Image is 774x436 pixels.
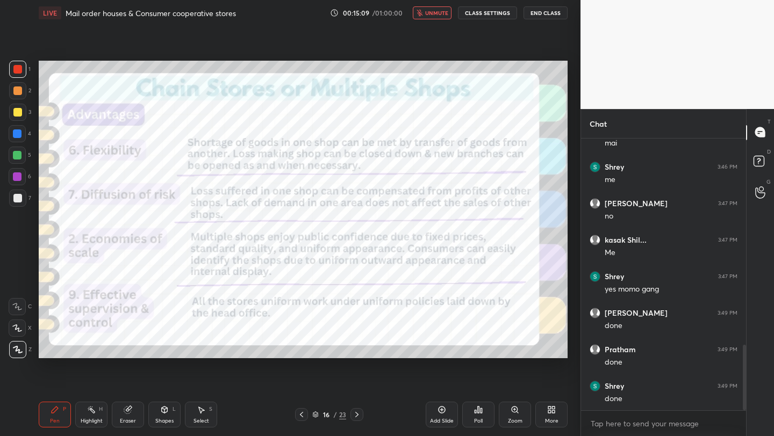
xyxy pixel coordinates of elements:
div: P [63,406,66,412]
div: Select [193,418,209,424]
div: Highlight [81,418,103,424]
div: 6 [9,168,31,185]
div: 3:47 PM [718,200,737,207]
h4: Mail order houses & Consumer cooperative stores [66,8,236,18]
h6: Shrey [605,272,624,281]
h6: Shrey [605,162,624,172]
div: X [9,319,32,337]
div: Add Slide [430,418,454,424]
div: More [545,418,558,424]
img: default.png [590,308,600,318]
div: Shapes [155,418,174,424]
div: Zoom [508,418,522,424]
div: L [173,406,176,412]
h6: Shrey [605,381,624,391]
div: 16 [321,411,332,418]
div: 7 [9,190,31,207]
button: End Class [524,6,568,19]
h6: Pratham [605,345,636,354]
div: H [99,406,103,412]
div: S [209,406,212,412]
h6: [PERSON_NAME] [605,199,668,208]
div: done [605,394,737,404]
div: C [9,298,32,315]
p: G [766,178,771,186]
div: 3:46 PM [718,164,737,170]
p: D [767,148,771,156]
div: 23 [339,410,346,419]
div: Eraser [120,418,136,424]
div: 3 [9,104,31,121]
div: Z [9,341,32,358]
div: yes momo gang [605,284,737,295]
div: 3:47 PM [718,237,737,243]
img: 3 [590,381,600,391]
div: done [605,357,737,368]
div: Me [605,248,737,258]
img: default.png [590,344,600,355]
div: 3:47 PM [718,273,737,280]
div: me [605,175,737,185]
div: Poll [474,418,483,424]
div: 5 [9,147,31,164]
div: no [605,211,737,222]
div: 3:49 PM [718,346,737,353]
div: Pen [50,418,60,424]
img: default.png [590,235,600,245]
button: unmute [413,6,451,19]
div: 4 [9,125,31,142]
img: default.png [590,198,600,209]
img: 3 [590,271,600,282]
h6: kasak Shil... [605,235,647,245]
div: / [334,411,337,418]
div: 3:49 PM [718,383,737,389]
p: T [768,118,771,126]
span: unmute [425,9,448,17]
img: 3 [590,162,600,172]
h6: [PERSON_NAME] [605,308,668,318]
p: Chat [581,110,615,138]
div: 2 [9,82,31,99]
div: mai [605,138,737,149]
div: 3:49 PM [718,310,737,316]
div: done [605,321,737,331]
div: 1 [9,61,31,78]
button: CLASS SETTINGS [458,6,517,19]
div: grid [581,139,746,411]
div: LIVE [39,6,61,19]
